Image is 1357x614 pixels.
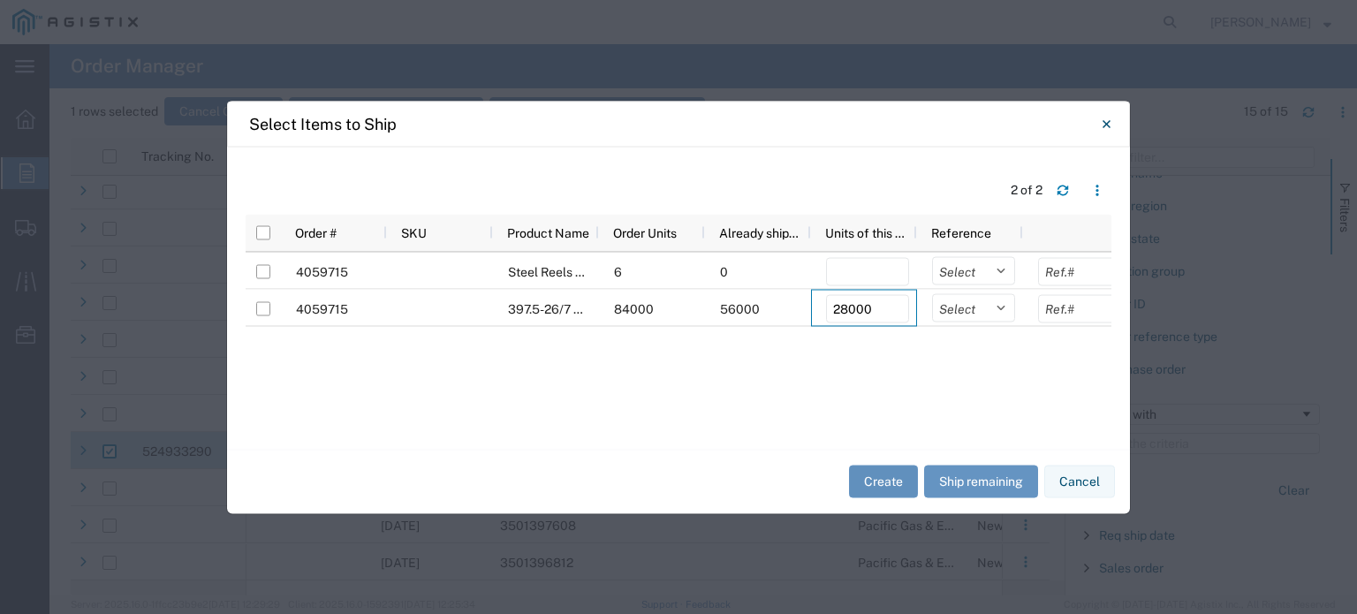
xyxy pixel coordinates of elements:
button: Close [1088,106,1124,141]
span: Already shipped [719,225,804,239]
input: Ref.# [1038,257,1121,285]
span: 56000 [720,301,760,315]
span: Reference [931,225,991,239]
span: Units of this shipment [825,225,910,239]
input: Ref.# [1038,294,1121,322]
button: Cancel [1044,466,1115,498]
span: SKU [401,225,427,239]
span: Order # [295,225,337,239]
span: Product Name [507,225,589,239]
button: Ship remaining [924,466,1038,498]
span: 6 [614,264,622,278]
span: 0 [720,264,728,278]
span: 4059715 [296,301,348,315]
span: 397.5-26/7 ACSR/MA2 Ibis [508,301,660,315]
button: Refresh table [1049,176,1077,204]
h4: Select Items to Ship [249,112,397,136]
span: 4059715 [296,264,348,278]
button: Create [849,466,918,498]
span: Order Units [613,225,677,239]
span: Steel Reels 84 inch [508,264,618,278]
div: 2 of 2 [1011,181,1042,200]
span: 84000 [614,301,654,315]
